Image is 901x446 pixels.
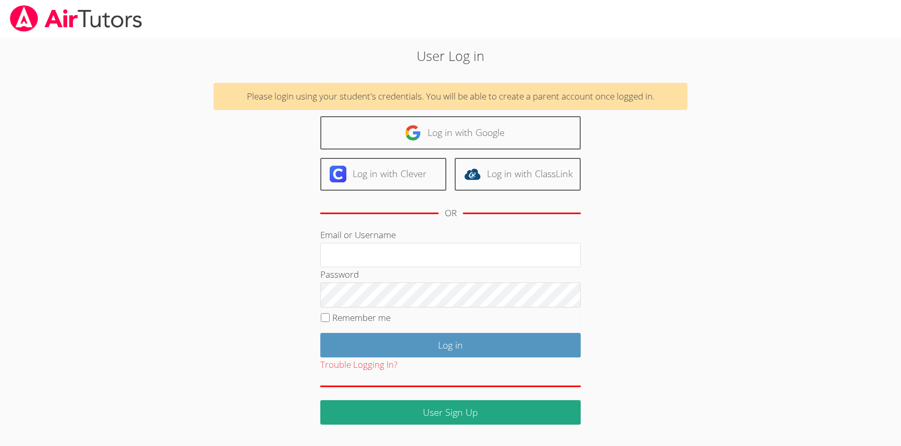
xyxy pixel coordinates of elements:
[330,166,346,182] img: clever-logo-6eab21bc6e7a338710f1a6ff85c0baf02591cd810cc4098c63d3a4b26e2feb20.svg
[332,312,391,324] label: Remember me
[320,116,581,149] a: Log in with Google
[320,229,396,241] label: Email or Username
[9,5,143,32] img: airtutors_banner-c4298cdbf04f3fff15de1276eac7730deb9818008684d7c2e4769d2f7ddbe033.png
[405,125,421,141] img: google-logo-50288ca7cdecda66e5e0955fdab243c47b7ad437acaf1139b6f446037453330a.svg
[320,158,446,191] a: Log in with Clever
[320,268,359,280] label: Password
[320,333,581,357] input: Log in
[445,206,457,221] div: OR
[464,166,481,182] img: classlink-logo-d6bb404cc1216ec64c9a2012d9dc4662098be43eaf13dc465df04b49fa7ab582.svg
[320,357,397,373] button: Trouble Logging In?
[455,158,581,191] a: Log in with ClassLink
[214,83,687,110] div: Please login using your student's credentials. You will be able to create a parent account once l...
[320,400,581,425] a: User Sign Up
[207,46,694,66] h2: User Log in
